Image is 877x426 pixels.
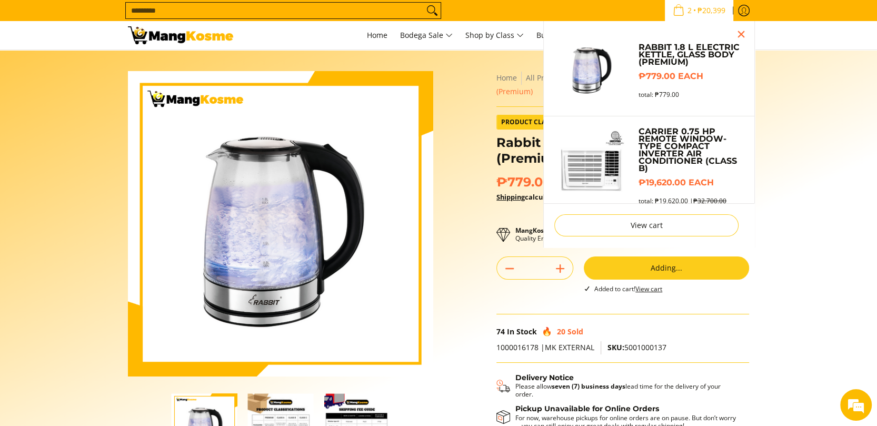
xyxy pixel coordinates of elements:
span: 20 [557,326,565,336]
span: Product Class [497,115,557,129]
a: Home [362,21,393,49]
strong: seven (7) business days [552,382,625,391]
a: Shop by Class [460,21,529,49]
button: Subtract [497,260,522,277]
a: Carrier 0.75 HP Remote Window-Type Compact Inverter Air Conditioner (Class B) [639,128,744,172]
span: total: ₱19,620.00 | [639,197,726,205]
img: Glass Electric Kettle by Rabbit - 1.8 L (Premium) l Mang Kosme [128,26,233,44]
h1: Rabbit 1.8 L Electric Kettle, Glass body (Premium) [496,135,749,166]
a: Shipping [496,192,525,202]
span: Added to cart! [594,284,662,293]
a: Home [496,73,517,83]
span: total: ₱779.00 [639,91,679,98]
span: Rabbit 1.8 L Electric Kettle, Glass body (Premium) [496,73,714,96]
ul: Sub Menu [543,21,755,247]
a: Bulk Center [531,21,583,49]
span: 74 [496,326,505,336]
a: Rabbit 1.8 L Electric Kettle, Glass body (Premium) [639,44,744,66]
span: Bulk Center [536,30,577,40]
span: Home [367,30,387,40]
img: Rabbit 1.8 L Electric Kettle, Glass body (Premium) [128,71,433,377]
span: 2 [686,7,693,14]
strong: calculated at checkout [496,192,603,202]
span: Sold [567,326,583,336]
button: Close pop up [733,26,749,42]
button: Search [424,3,441,18]
nav: Main Menu [244,21,749,49]
strong: Delivery Notice [515,373,574,382]
strong: Pickup Unavailable for Online Orders [515,404,659,413]
a: View cart [554,214,739,236]
a: Bodega Sale [395,21,458,49]
button: Adding... [584,256,749,280]
span: In Stock [507,326,537,336]
span: SKU: [607,342,624,352]
button: Shipping & Delivery [496,373,739,399]
img: Default Title Rabbit 1.8 L Electric Kettle, Glass body (Premium) [554,32,628,105]
img: Default Title Carrier 0.75 HP Remote Window-Type Compact Inverter Air Conditioner (Class B) [554,127,628,201]
p: Quality Ensured [515,226,585,242]
h6: ₱779.00 each [639,71,744,82]
s: ₱32,700.00 [693,196,726,205]
span: Shop by Class [465,29,524,42]
span: ₱779.00 [496,174,551,190]
span: • [670,5,729,16]
a: Product Class Premium [496,115,620,130]
span: ₱20,399 [696,7,727,14]
span: Bodega Sale [400,29,453,42]
nav: Breadcrumbs [496,71,749,98]
a: View cart [635,284,662,293]
span: 1000016178 |MK EXTERNAL [496,342,594,352]
button: Add [547,260,573,277]
span: 5001000137 [607,342,666,352]
a: All Products [526,73,568,83]
h6: ₱19,620.00 each [639,177,744,188]
strong: MangKosme Premium [515,226,585,235]
p: Please allow lead time for the delivery of your order. [515,382,739,398]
